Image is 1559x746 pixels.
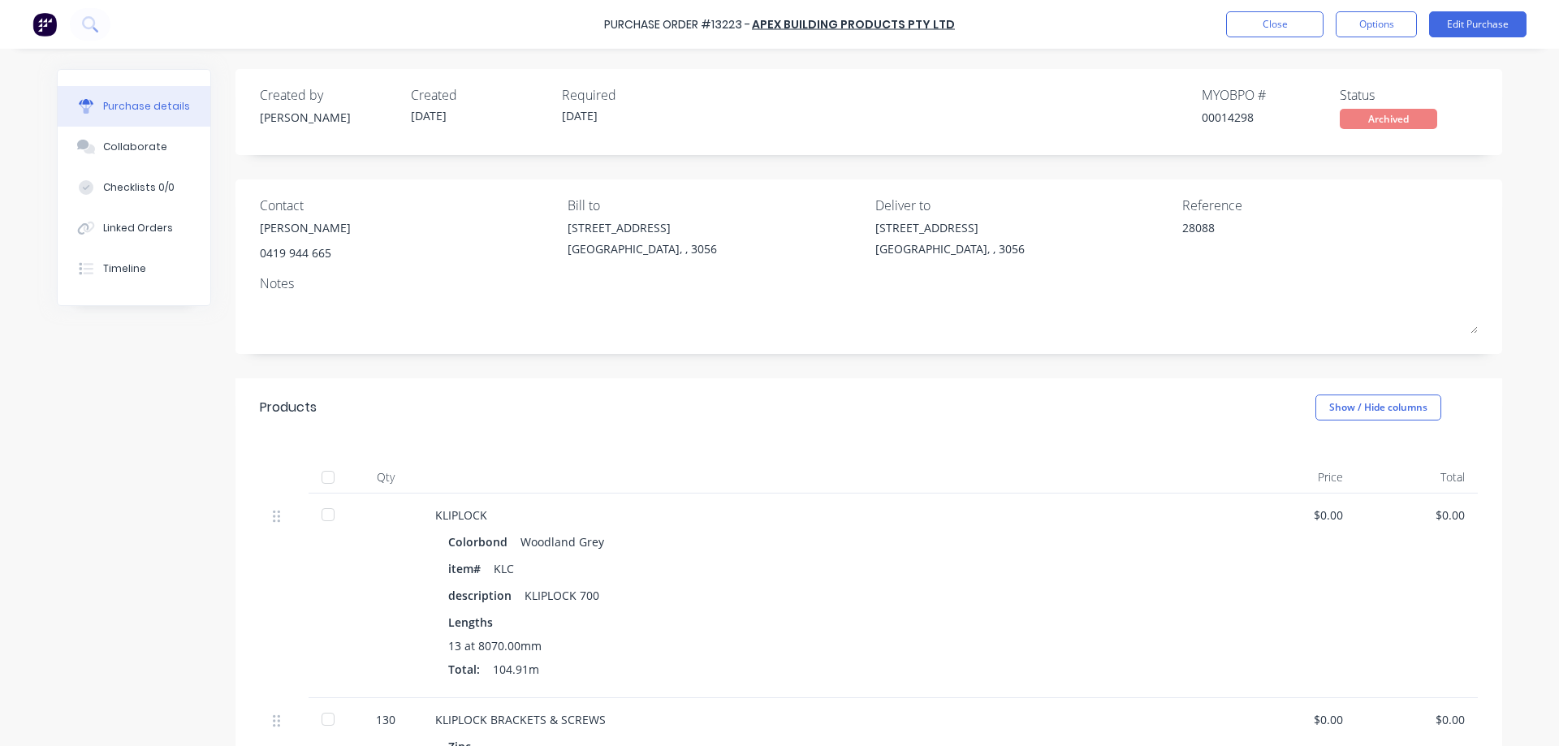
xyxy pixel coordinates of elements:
div: [STREET_ADDRESS] [568,219,717,236]
div: Checklists 0/0 [103,180,175,195]
span: Lengths [448,614,493,631]
div: Colorbond [448,530,514,554]
button: Linked Orders [58,208,210,248]
button: Purchase details [58,86,210,127]
div: Archived [1340,109,1437,129]
div: 130 [362,711,409,728]
button: Edit Purchase [1429,11,1527,37]
div: KLIPLOCK [435,507,1221,524]
div: Purchase details [103,99,190,114]
span: 13 at 8070.00mm [448,637,542,654]
div: [PERSON_NAME] [260,109,398,126]
div: Timeline [103,261,146,276]
div: [GEOGRAPHIC_DATA], , 3056 [568,240,717,257]
div: KLIPLOCK 700 [525,584,599,607]
a: APEX BUILDING PRODUCTS PTY LTD [752,16,955,32]
div: item# [448,557,494,580]
button: Timeline [58,248,210,289]
div: 0419 944 665 [260,244,351,261]
span: Total: [448,661,480,678]
div: Deliver to [875,196,1171,215]
img: Factory [32,12,57,37]
button: Checklists 0/0 [58,167,210,208]
div: [GEOGRAPHIC_DATA], , 3056 [875,240,1025,257]
div: Price [1234,461,1356,494]
div: Created [411,85,549,105]
div: MYOB PO # [1202,85,1340,105]
div: Total [1356,461,1478,494]
div: Linked Orders [103,221,173,235]
div: Notes [260,274,1478,293]
div: Woodland Grey [520,530,604,554]
div: KLIPLOCK BRACKETS & SCREWS [435,711,1221,728]
div: Reference [1182,196,1478,215]
div: Created by [260,85,398,105]
div: 00014298 [1202,109,1340,126]
div: $0.00 [1247,711,1343,728]
span: 104.91m [493,661,539,678]
div: $0.00 [1247,507,1343,524]
div: Products [260,398,317,417]
div: KLC [494,557,514,580]
div: Collaborate [103,140,167,154]
textarea: 28088 [1182,219,1385,256]
div: $0.00 [1369,711,1465,728]
div: Qty [349,461,422,494]
button: Close [1226,11,1324,37]
button: Options [1336,11,1417,37]
div: Purchase Order #13223 - [604,16,750,33]
div: [STREET_ADDRESS] [875,219,1025,236]
button: Show / Hide columns [1315,395,1441,420]
button: Collaborate [58,127,210,167]
div: Bill to [568,196,863,215]
div: [PERSON_NAME] [260,219,351,236]
div: Status [1340,85,1478,105]
div: $0.00 [1369,507,1465,524]
div: Contact [260,196,555,215]
div: Required [562,85,700,105]
div: description [448,584,525,607]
